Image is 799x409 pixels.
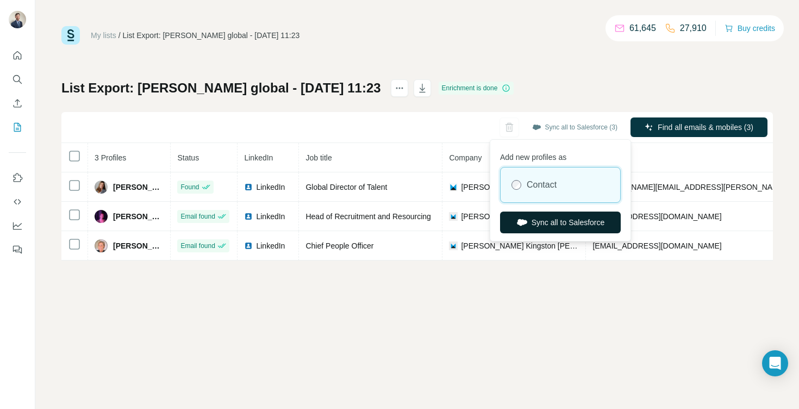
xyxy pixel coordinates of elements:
button: Enrich CSV [9,94,26,113]
div: Enrichment is done [439,82,514,95]
span: [EMAIL_ADDRESS][DOMAIN_NAME] [592,212,721,221]
li: / [118,30,121,41]
img: Avatar [95,239,108,252]
p: 61,645 [629,22,656,35]
p: Add new profiles as [500,147,621,163]
img: LinkedIn logo [244,241,253,250]
span: [PERSON_NAME] [113,211,164,222]
img: Avatar [9,11,26,28]
button: Quick start [9,46,26,65]
span: [EMAIL_ADDRESS][DOMAIN_NAME] [592,241,721,250]
img: Avatar [95,210,108,223]
img: company-logo [449,183,458,191]
button: actions [391,79,408,97]
span: LinkedIn [256,211,285,222]
img: LinkedIn logo [244,212,253,221]
span: Found [180,182,199,192]
span: [PERSON_NAME] Kingston [PERSON_NAME] [461,240,579,251]
span: Chief People Officer [305,241,373,250]
button: Sync all to Salesforce (3) [525,119,625,135]
span: 3 Profiles [95,153,126,162]
span: LinkedIn [256,240,285,251]
div: Open Intercom Messenger [762,350,788,376]
img: company-logo [449,212,458,221]
span: Global Director of Talent [305,183,387,191]
span: Status [177,153,199,162]
button: Feedback [9,240,26,259]
span: Email found [180,212,215,221]
span: Company [449,153,482,162]
label: Contact [527,178,557,191]
button: Find all emails & mobiles (3) [631,117,767,137]
span: LinkedIn [244,153,273,162]
img: company-logo [449,241,458,250]
button: Sync all to Salesforce [500,212,621,233]
span: [PERSON_NAME] [113,240,164,251]
button: Dashboard [9,216,26,236]
a: My lists [91,31,116,40]
img: LinkedIn logo [244,183,253,191]
button: Use Surfe on LinkedIn [9,168,26,188]
button: Use Surfe API [9,192,26,212]
span: Email found [180,241,215,251]
div: List Export: [PERSON_NAME] global - [DATE] 11:23 [123,30,300,41]
span: [PERSON_NAME] [113,182,164,193]
button: Search [9,70,26,89]
img: Avatar [95,181,108,194]
span: Job title [305,153,332,162]
span: LinkedIn [256,182,285,193]
p: 27,910 [680,22,707,35]
span: Head of Recruitment and Resourcing [305,212,430,221]
h1: List Export: [PERSON_NAME] global - [DATE] 11:23 [61,79,381,97]
span: Find all emails & mobiles (3) [658,122,753,133]
button: Buy credits [725,21,775,36]
span: [PERSON_NAME] Kingston [PERSON_NAME] [461,211,579,222]
img: Surfe Logo [61,26,80,45]
span: [PERSON_NAME] Global [461,182,548,193]
button: My lists [9,117,26,137]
